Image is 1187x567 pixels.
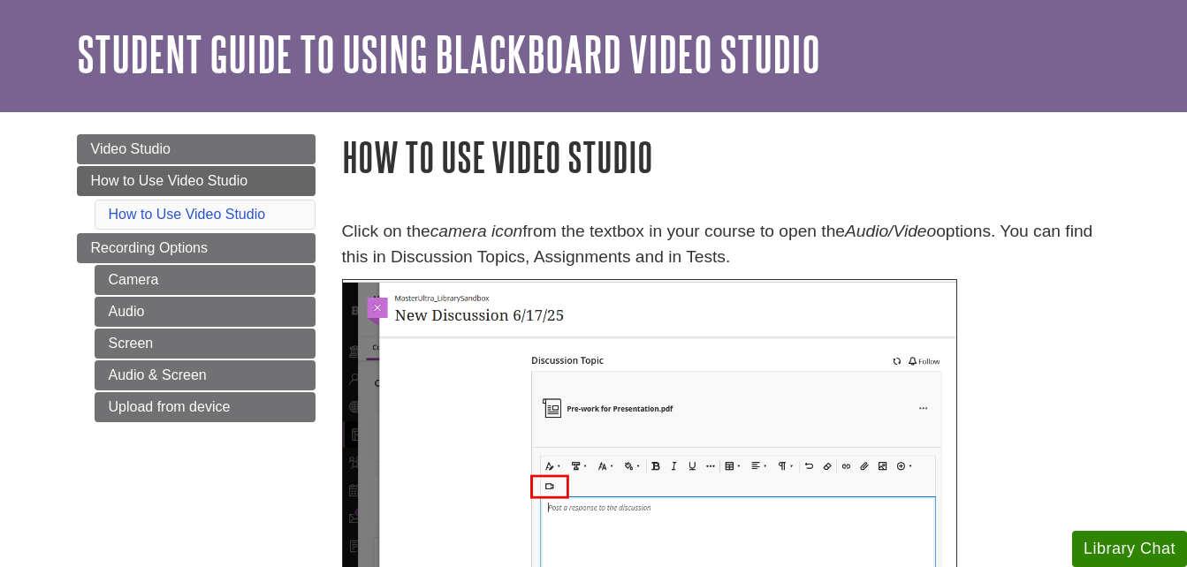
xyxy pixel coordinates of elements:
[77,134,316,164] a: Video Studio
[95,265,316,295] a: Camera
[95,392,316,422] a: Upload from device
[91,141,171,156] span: Video Studio
[342,219,1111,270] p: Click on the from the textbox in your course to open the options. You can find this in Discussion...
[77,166,316,196] a: How to Use Video Studio
[430,222,523,240] em: camera icon
[95,297,316,327] a: Audio
[95,329,316,359] a: Screen
[91,173,248,188] span: How to Use Video Studio
[95,360,316,390] a: Audio & Screen
[342,134,1111,179] h1: How to Use Video Studio
[109,207,266,222] a: How to Use Video Studio
[77,26,820,81] a: Student Guide to Using Blackboard Video Studio
[845,222,936,240] em: Audio/Video
[91,240,209,255] span: Recording Options
[77,233,316,263] a: Recording Options
[77,134,316,422] div: Guide Page Menu
[1072,531,1187,567] button: Library Chat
